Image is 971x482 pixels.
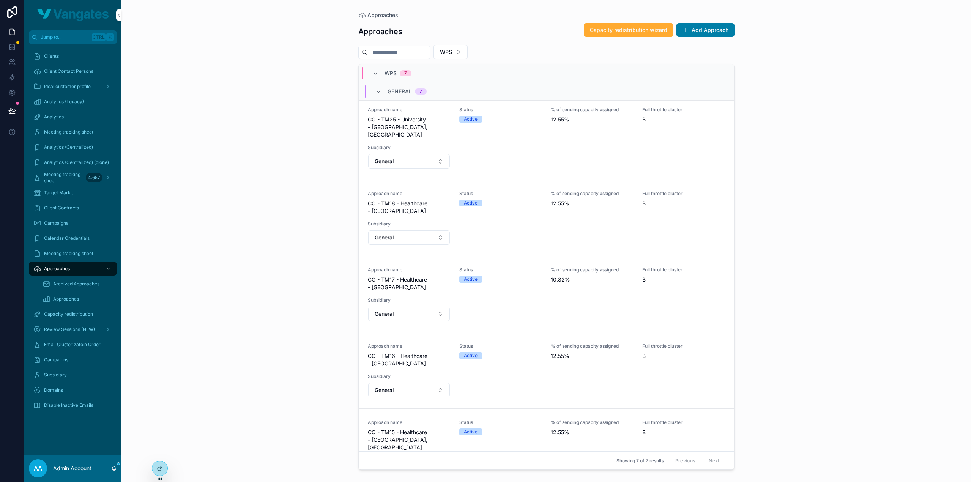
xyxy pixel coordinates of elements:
span: Full throttle cluster [642,107,725,113]
span: Campaigns [44,220,68,226]
div: 7 [404,70,407,76]
span: Status [459,191,542,197]
span: CO - TM25 - University - [GEOGRAPHIC_DATA], [GEOGRAPHIC_DATA] [368,116,450,139]
span: % of sending capacity assigned [551,267,633,273]
a: Approaches [358,11,398,19]
span: % of sending capacity assigned [551,343,633,349]
span: Archived Approaches [53,281,99,287]
a: Meeting tracking sheet [29,247,117,260]
span: Approaches [53,296,79,302]
a: Approach nameCO - TM16 - Healthcare - [GEOGRAPHIC_DATA]StatusActive% of sending capacity assigned... [359,332,734,409]
a: Meeting tracking sheet [29,125,117,139]
span: Analytics [44,114,64,120]
span: B [642,428,725,436]
div: Active [464,276,478,283]
h1: Approaches [358,26,402,37]
span: WPS [385,69,397,77]
div: 4.657 [86,173,102,182]
span: Approach name [368,343,450,349]
span: Approaches [44,266,70,272]
span: % of sending capacity assigned [551,107,633,113]
span: Campaigns [44,357,68,363]
span: Status [459,343,542,349]
span: CO - TM15 - Healthcare - [GEOGRAPHIC_DATA], [GEOGRAPHIC_DATA] [368,428,450,451]
a: Client Contact Persons [29,65,117,78]
span: Meeting tracking sheet [44,172,83,184]
span: 12.55% [551,428,633,436]
a: Review Sessions (NEW) [29,323,117,336]
span: Approach name [368,267,450,273]
a: Approaches [29,262,117,276]
span: Email Clusterizatoin Order [44,342,101,348]
button: Select Button [368,154,450,169]
span: Capacity redistribution wizard [590,26,667,34]
span: Status [459,107,542,113]
span: Jump to... [41,34,89,40]
a: Approach nameCO - TM17 - Healthcare - [GEOGRAPHIC_DATA]StatusActive% of sending capacity assigned... [359,256,734,332]
span: Full throttle cluster [642,191,725,197]
span: General [375,158,394,165]
img: App logo [37,9,109,21]
span: B [642,276,725,284]
a: Campaigns [29,353,117,367]
a: Calendar Credentials [29,232,117,245]
a: Analytics (Centralized) (clone) [29,156,117,169]
span: Subsidiary [368,145,450,151]
span: Clients [44,53,59,59]
span: Analytics (Centralized) [44,144,93,150]
span: CO - TM16 - Healthcare - [GEOGRAPHIC_DATA] [368,352,450,367]
span: % of sending capacity assigned [551,191,633,197]
button: Capacity redistribution wizard [584,23,673,37]
span: Analytics (Legacy) [44,99,84,105]
span: Target Market [44,190,75,196]
button: Select Button [368,307,450,321]
span: Approach name [368,107,450,113]
a: Subsidiary [29,368,117,382]
a: Analytics (Legacy) [29,95,117,109]
div: 7 [419,88,422,95]
a: Client Contracts [29,201,117,215]
div: Active [464,116,478,123]
a: Approach nameCO - TM18 - Healthcare - [GEOGRAPHIC_DATA]StatusActive% of sending capacity assigned... [359,180,734,256]
span: Meeting tracking sheet [44,129,93,135]
span: Ideal customer profile [44,83,91,90]
span: General [375,310,394,318]
span: B [642,116,725,123]
button: Jump to...CtrlK [29,30,117,44]
a: Disable Inactive Emails [29,399,117,412]
span: Status [459,419,542,425]
span: General [375,386,394,394]
a: Analytics [29,110,117,124]
span: Subsidiary [368,373,450,380]
a: Target Market [29,186,117,200]
span: B [642,200,725,207]
span: Full throttle cluster [642,267,725,273]
span: 12.55% [551,116,633,123]
span: Approaches [367,11,398,19]
span: Subsidiary [44,372,67,378]
button: Select Button [368,230,450,245]
span: Client Contact Persons [44,68,93,74]
a: Analytics (Centralized) [29,140,117,154]
button: Select Button [433,45,468,59]
a: Domains [29,383,117,397]
span: General [375,234,394,241]
span: 12.55% [551,200,633,207]
span: K [107,34,113,40]
button: Add Approach [676,23,735,37]
span: CO - TM18 - Healthcare - [GEOGRAPHIC_DATA] [368,200,450,215]
a: Approach nameCO - TM25 - University - [GEOGRAPHIC_DATA], [GEOGRAPHIC_DATA]StatusActive% of sendin... [359,96,734,180]
a: Email Clusterizatoin Order [29,338,117,351]
span: B [642,352,725,360]
span: Showing 7 of 7 results [616,458,664,464]
a: Capacity redistribution [29,307,117,321]
span: AA [34,464,42,473]
span: Ctrl [92,33,106,41]
div: scrollable content [24,44,121,422]
button: Select Button [368,383,450,397]
span: Analytics (Centralized) (clone) [44,159,109,165]
a: Approaches [38,292,117,306]
span: 12.55% [551,352,633,360]
span: Status [459,267,542,273]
